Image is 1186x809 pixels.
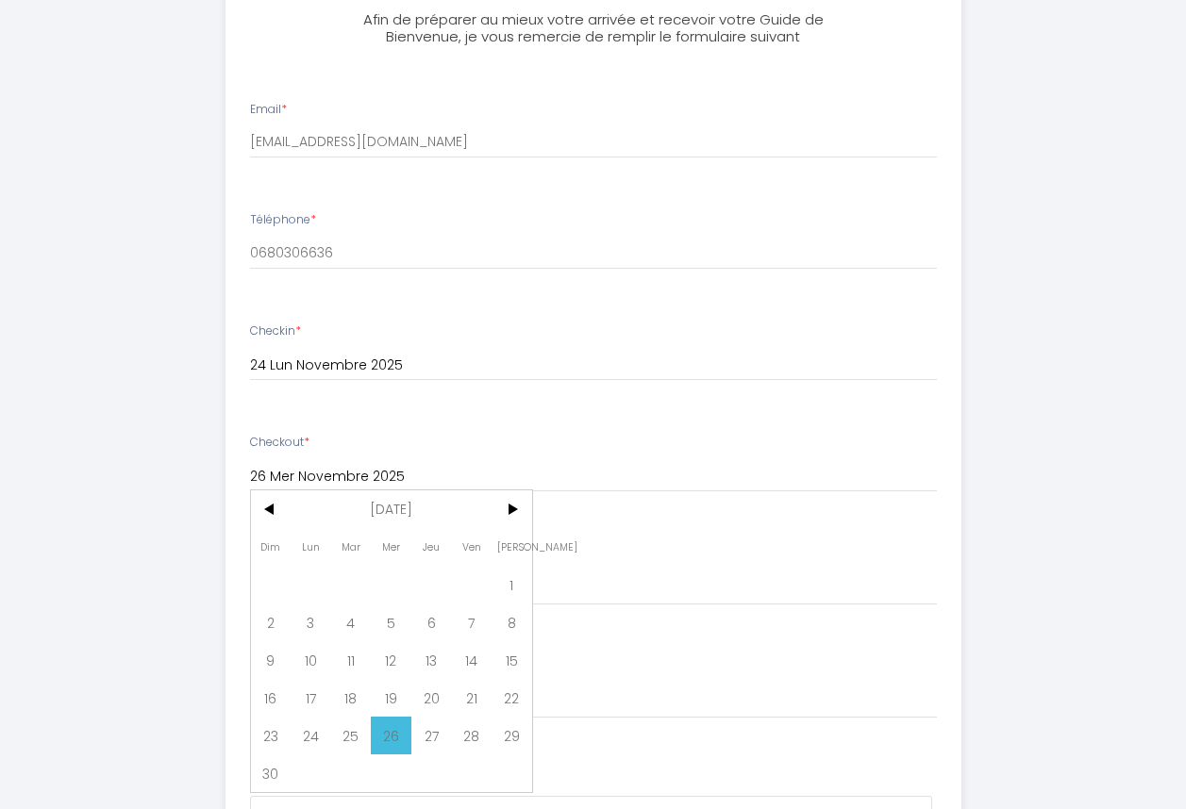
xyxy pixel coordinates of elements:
span: 15 [492,641,532,679]
span: 16 [251,679,292,717]
span: 13 [411,641,452,679]
span: 27 [411,717,452,754]
span: 1 [492,566,532,603]
span: 10 [291,641,331,679]
span: 22 [492,679,532,717]
span: 17 [291,679,331,717]
span: 30 [251,754,292,792]
span: 20 [411,679,452,717]
label: Checkout [250,434,309,452]
span: Ven [451,528,492,566]
span: 4 [331,603,372,641]
span: 8 [492,603,532,641]
span: Mar [331,528,372,566]
span: 24 [291,717,331,754]
span: 26 [371,717,411,754]
span: 19 [371,679,411,717]
span: < [251,490,292,528]
span: 21 [451,679,492,717]
span: 14 [451,641,492,679]
span: > [492,490,532,528]
h3: Afin de préparer au mieux votre arrivée et recevoir votre Guide de Bienvenue, je vous remercie de... [353,11,834,45]
span: 25 [331,717,372,754]
span: 9 [251,641,292,679]
span: Mer [371,528,411,566]
span: 23 [251,717,292,754]
span: 12 [371,641,411,679]
span: 28 [451,717,492,754]
span: 2 [251,603,292,641]
span: 11 [331,641,372,679]
span: 29 [492,717,532,754]
span: 3 [291,603,331,641]
span: 18 [331,679,372,717]
span: Jeu [411,528,452,566]
label: Téléphone [250,211,316,229]
label: Checkin [250,322,301,340]
span: [PERSON_NAME] [492,528,532,566]
span: Lun [291,528,331,566]
span: 5 [371,603,411,641]
label: Email [250,101,287,119]
span: Dim [251,528,292,566]
span: 7 [451,603,492,641]
span: [DATE] [291,490,492,528]
span: 6 [411,603,452,641]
